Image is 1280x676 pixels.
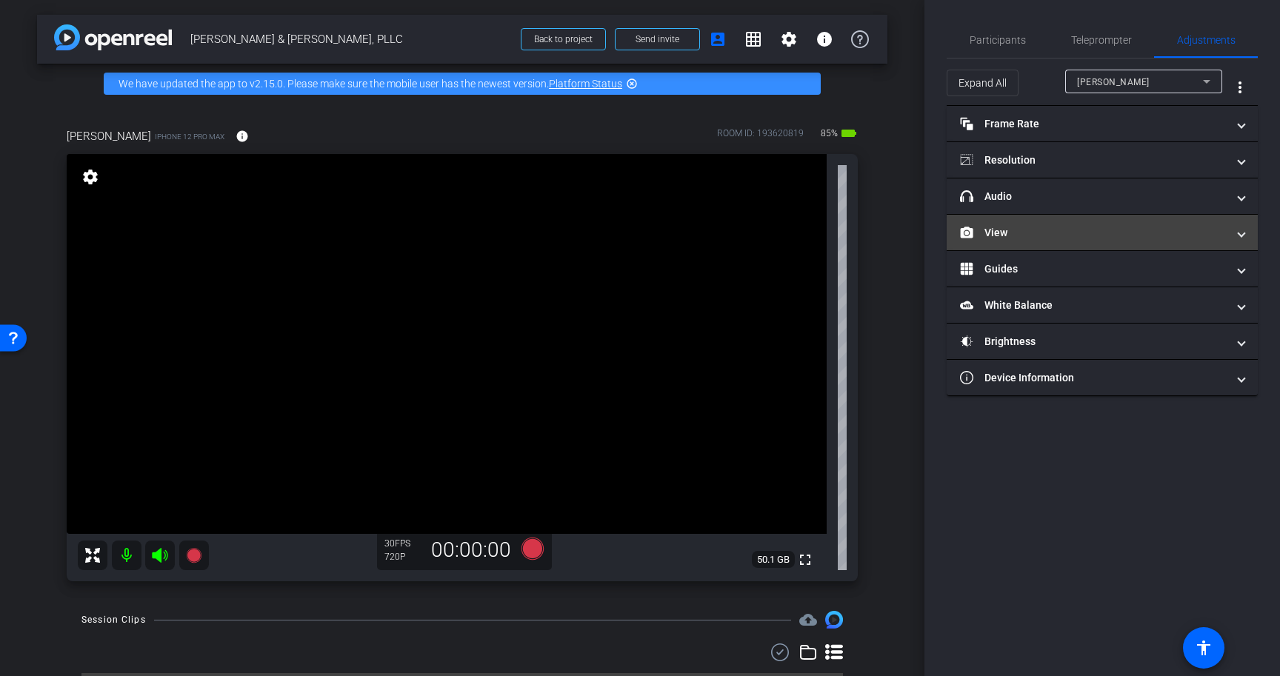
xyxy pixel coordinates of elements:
mat-expansion-panel-header: Audio [947,178,1258,214]
span: Expand All [959,69,1007,97]
mat-icon: accessibility [1195,639,1213,657]
mat-panel-title: Resolution [960,153,1227,168]
div: We have updated the app to v2.15.0. Please make sure the mobile user has the newest version. [104,73,821,95]
span: Send invite [636,33,679,45]
mat-expansion-panel-header: Resolution [947,142,1258,178]
mat-icon: highlight_off [626,78,638,90]
img: app-logo [54,24,172,50]
span: [PERSON_NAME] & [PERSON_NAME], PLLC [190,24,512,54]
button: More Options for Adjustments Panel [1222,70,1258,105]
button: Send invite [615,28,700,50]
mat-icon: battery_std [840,124,858,142]
mat-icon: info [816,30,833,48]
span: iPhone 12 Pro Max [155,131,224,142]
div: ROOM ID: 193620819 [717,127,804,148]
mat-expansion-panel-header: View [947,215,1258,250]
mat-panel-title: White Balance [960,298,1227,313]
mat-expansion-panel-header: Device Information [947,360,1258,395]
a: Platform Status [549,78,622,90]
mat-icon: grid_on [744,30,762,48]
mat-icon: fullscreen [796,551,814,569]
div: 720P [384,551,421,563]
mat-panel-title: View [960,225,1227,241]
mat-icon: settings [780,30,798,48]
span: 50.1 GB [752,551,795,569]
span: Back to project [534,34,593,44]
mat-icon: info [236,130,249,143]
mat-panel-title: Audio [960,189,1227,204]
div: Session Clips [81,612,146,627]
img: Session clips [825,611,843,629]
mat-panel-title: Brightness [960,334,1227,349]
button: Back to project [521,28,606,50]
mat-expansion-panel-header: White Balance [947,287,1258,323]
span: Adjustments [1177,35,1236,45]
span: [PERSON_NAME] [1077,77,1150,87]
span: Destinations for your clips [799,611,817,629]
div: 30 [384,538,421,549]
div: 00:00:00 [421,538,521,563]
mat-expansion-panel-header: Guides [947,251,1258,287]
span: Teleprompter [1071,35,1132,45]
span: [PERSON_NAME] [67,128,151,144]
mat-expansion-panel-header: Frame Rate [947,106,1258,141]
mat-icon: account_box [709,30,727,48]
mat-icon: settings [80,168,101,186]
span: FPS [395,538,410,549]
mat-icon: more_vert [1231,78,1249,96]
mat-panel-title: Frame Rate [960,116,1227,132]
button: Expand All [947,70,1019,96]
mat-icon: cloud_upload [799,611,817,629]
span: 85% [819,121,840,145]
mat-panel-title: Device Information [960,370,1227,386]
span: Participants [970,35,1026,45]
mat-expansion-panel-header: Brightness [947,324,1258,359]
mat-panel-title: Guides [960,261,1227,277]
